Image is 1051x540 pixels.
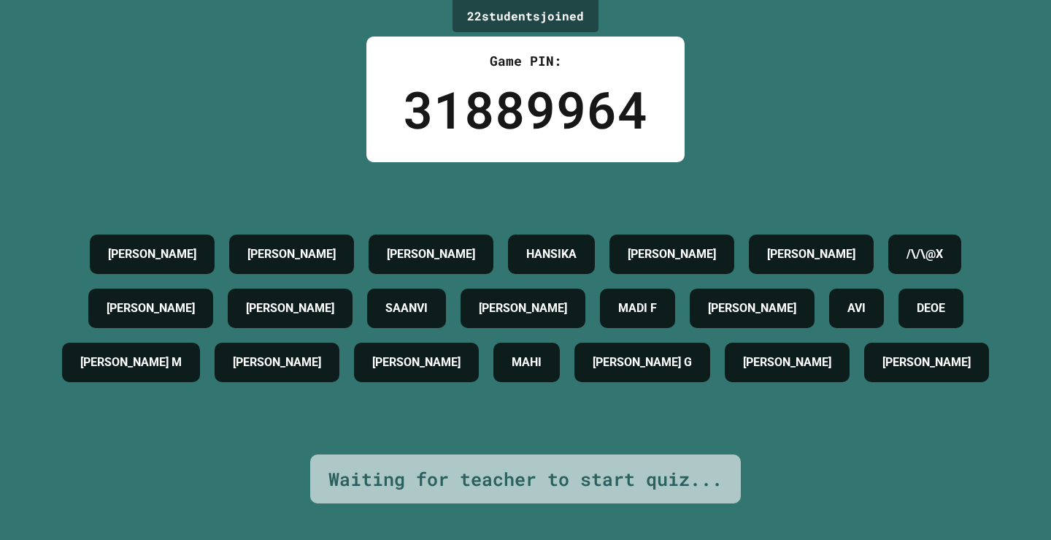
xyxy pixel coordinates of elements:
[906,246,943,263] h4: /\/\@X
[403,51,648,71] div: Game PIN:
[108,246,196,263] h4: [PERSON_NAME]
[403,71,648,148] div: 31889964
[708,300,796,317] h4: [PERSON_NAME]
[767,246,855,263] h4: [PERSON_NAME]
[618,300,657,317] h4: MADI F
[526,246,577,263] h4: HANSIKA
[628,246,716,263] h4: [PERSON_NAME]
[107,300,195,317] h4: [PERSON_NAME]
[385,300,428,317] h4: SAANVI
[512,354,542,371] h4: MAHI
[247,246,336,263] h4: [PERSON_NAME]
[743,354,831,371] h4: [PERSON_NAME]
[80,354,182,371] h4: [PERSON_NAME] M
[917,300,945,317] h4: DEOE
[328,465,723,493] div: Waiting for teacher to start quiz...
[246,300,334,317] h4: [PERSON_NAME]
[479,300,567,317] h4: [PERSON_NAME]
[593,354,692,371] h4: [PERSON_NAME] G
[847,300,866,317] h4: AVI
[372,354,461,371] h4: [PERSON_NAME]
[233,354,321,371] h4: [PERSON_NAME]
[882,354,971,371] h4: [PERSON_NAME]
[387,246,475,263] h4: [PERSON_NAME]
